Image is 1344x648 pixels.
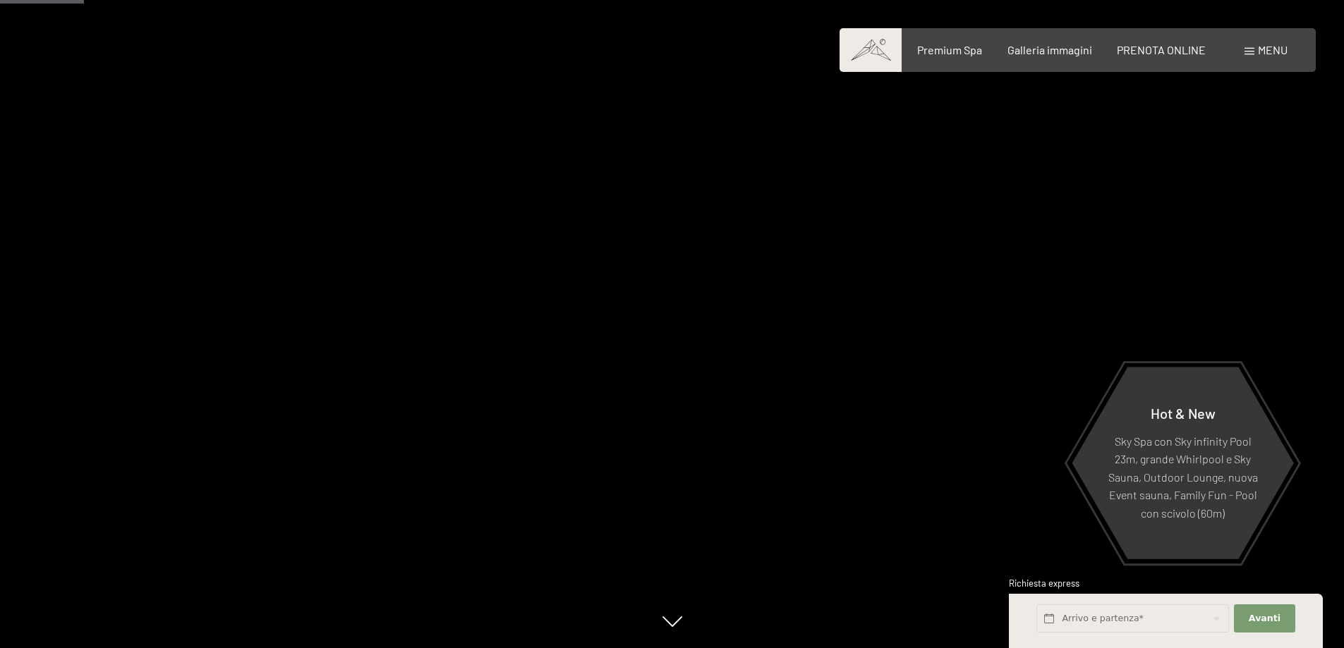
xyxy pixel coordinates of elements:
a: Hot & New Sky Spa con Sky infinity Pool 23m, grande Whirlpool e Sky Sauna, Outdoor Lounge, nuova ... [1071,366,1295,560]
span: Avanti [1249,612,1281,625]
a: Premium Spa [917,43,982,56]
a: PRENOTA ONLINE [1117,43,1206,56]
span: Hot & New [1151,404,1216,421]
span: Menu [1258,43,1288,56]
span: Richiesta express [1009,577,1079,589]
button: Avanti [1234,604,1295,633]
a: Galleria immagini [1007,43,1092,56]
p: Sky Spa con Sky infinity Pool 23m, grande Whirlpool e Sky Sauna, Outdoor Lounge, nuova Event saun... [1106,432,1259,522]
